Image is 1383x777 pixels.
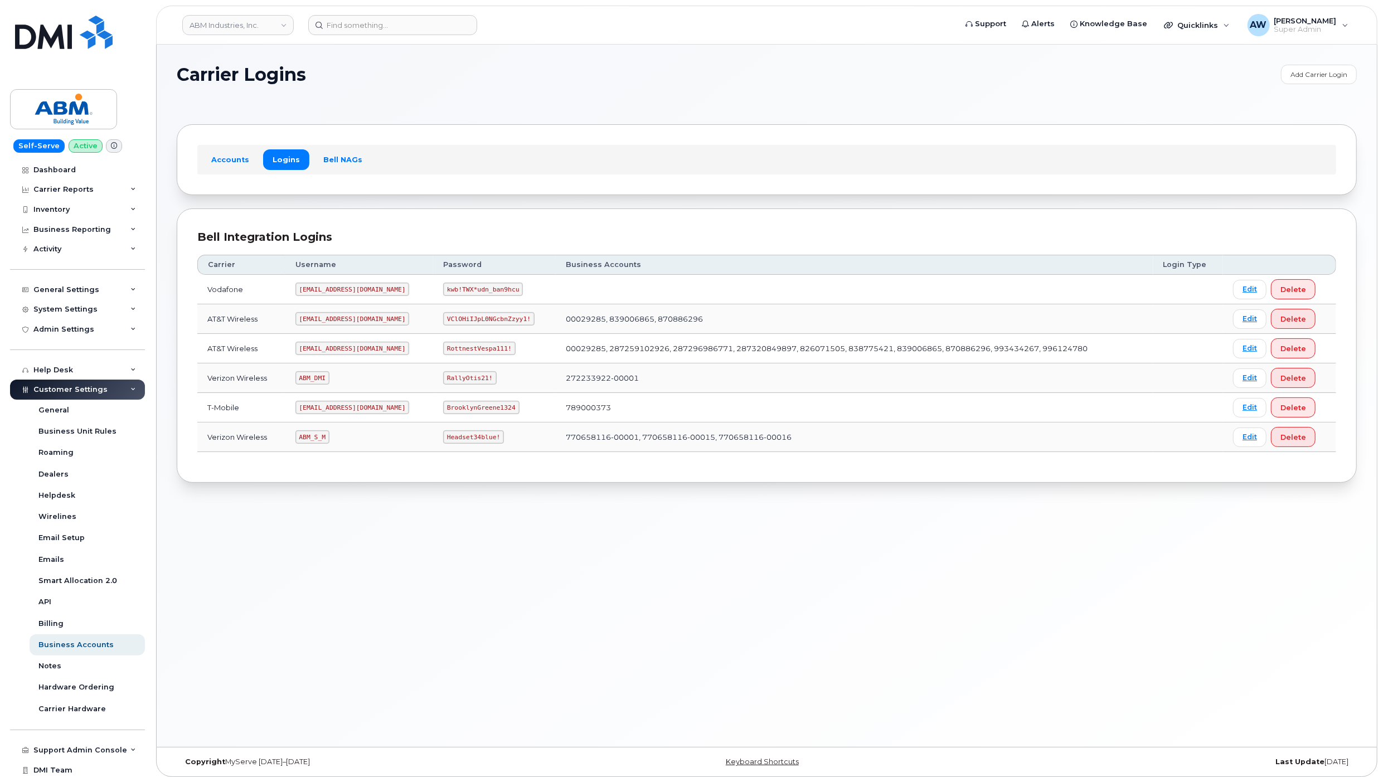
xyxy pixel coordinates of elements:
[556,363,1153,393] td: 272233922-00001
[1233,398,1266,417] a: Edit
[295,342,410,355] code: [EMAIL_ADDRESS][DOMAIN_NAME]
[295,430,329,444] code: ABM_S_M
[556,255,1153,275] th: Business Accounts
[1271,279,1316,299] button: Delete
[177,757,570,766] div: MyServe [DATE]–[DATE]
[1271,368,1316,388] button: Delete
[295,312,410,326] code: [EMAIL_ADDRESS][DOMAIN_NAME]
[314,149,372,169] a: Bell NAGs
[1280,373,1306,383] span: Delete
[556,423,1153,452] td: 770658116-00001, 770658116-00015, 770658116-00016
[1233,339,1266,358] a: Edit
[197,363,285,393] td: Verizon Wireless
[1281,65,1357,84] a: Add Carrier Login
[295,283,410,296] code: [EMAIL_ADDRESS][DOMAIN_NAME]
[295,371,329,385] code: ABM_DMI
[263,149,309,169] a: Logins
[963,757,1357,766] div: [DATE]
[443,430,504,444] code: Headset34blue!
[433,255,556,275] th: Password
[197,229,1336,245] div: Bell Integration Logins
[443,283,523,296] code: kwb!TWX*udn_ban9hcu
[1271,338,1316,358] button: Delete
[443,312,535,326] code: VClOHiIJpL0NGcbnZzyy1!
[1275,757,1324,766] strong: Last Update
[443,401,519,414] code: BrooklynGreene1324
[1280,314,1306,324] span: Delete
[1271,427,1316,447] button: Delete
[197,255,285,275] th: Carrier
[197,275,285,304] td: Vodafone
[556,304,1153,334] td: 00029285, 839006865, 870886296
[1233,428,1266,447] a: Edit
[197,423,285,452] td: Verizon Wireless
[1271,397,1316,417] button: Delete
[1233,280,1266,299] a: Edit
[1280,284,1306,295] span: Delete
[443,342,516,355] code: RottnestVespa111!
[197,393,285,423] td: T-Mobile
[197,304,285,334] td: AT&T Wireless
[185,757,225,766] strong: Copyright
[202,149,259,169] a: Accounts
[1233,368,1266,388] a: Edit
[1280,402,1306,413] span: Delete
[1271,309,1316,329] button: Delete
[1153,255,1224,275] th: Login Type
[556,393,1153,423] td: 789000373
[1280,432,1306,443] span: Delete
[197,334,285,363] td: AT&T Wireless
[443,371,496,385] code: RallyOtis21!
[1233,309,1266,329] a: Edit
[295,401,410,414] code: [EMAIL_ADDRESS][DOMAIN_NAME]
[556,334,1153,363] td: 00029285, 287259102926, 287296986771, 287320849897, 826071505, 838775421, 839006865, 870886296, 9...
[726,757,799,766] a: Keyboard Shortcuts
[177,65,306,84] span: Carrier Logins
[285,255,433,275] th: Username
[1280,343,1306,354] span: Delete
